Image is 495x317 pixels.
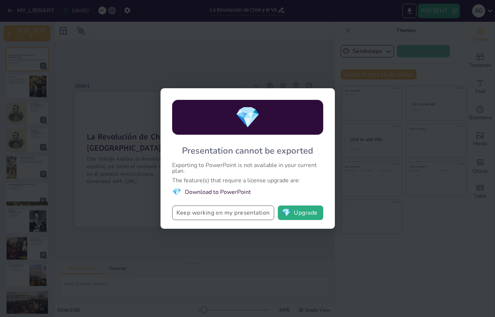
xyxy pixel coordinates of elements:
[172,187,323,197] li: Download to PowerPoint
[172,178,323,183] div: The feature(s) that require a license upgrade are:
[282,209,291,216] span: diamond
[172,162,323,174] div: Exporting to PowerPoint is not available in your current plan.
[182,145,313,157] div: Presentation cannot be exported
[278,206,323,220] button: diamondUpgrade
[172,187,181,197] span: diamond
[172,206,274,220] button: Keep working on my presentation
[235,103,260,131] span: diamond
